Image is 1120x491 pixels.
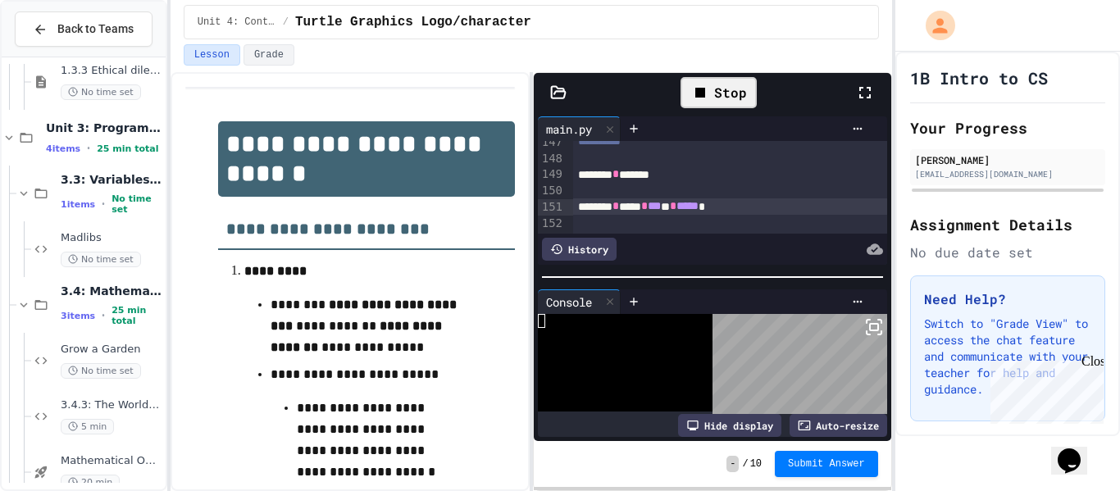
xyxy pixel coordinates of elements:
[61,284,162,298] span: 3.4: Mathematical Operators
[538,293,600,311] div: Console
[910,213,1105,236] h2: Assignment Details
[538,183,565,199] div: 150
[61,363,141,379] span: No time set
[678,414,781,437] div: Hide display
[46,143,80,154] span: 4 items
[984,354,1104,424] iframe: chat widget
[102,309,105,322] span: •
[915,168,1100,180] div: [EMAIL_ADDRESS][DOMAIN_NAME]
[910,243,1105,262] div: No due date set
[538,116,621,141] div: main.py
[46,120,162,135] span: Unit 3: Programming Fundamentals
[57,20,134,38] span: Back to Teams
[198,16,276,29] span: Unit 4: Control Structures
[7,7,113,104] div: Chat with us now!Close
[726,456,739,472] span: -
[61,454,162,468] span: Mathematical Operators - Quiz
[61,475,120,490] span: 20 min
[112,193,162,215] span: No time set
[788,457,865,471] span: Submit Answer
[184,44,240,66] button: Lesson
[112,305,162,326] span: 25 min total
[61,311,95,321] span: 3 items
[538,134,565,151] div: 147
[61,252,141,267] span: No time set
[97,143,158,154] span: 25 min total
[61,419,114,434] span: 5 min
[924,316,1091,398] p: Switch to "Grade View" to access the chat feature and communicate with your teacher for help and ...
[538,120,600,138] div: main.py
[538,216,565,232] div: 152
[1051,425,1104,475] iframe: chat widget
[61,199,95,210] span: 1 items
[61,172,162,187] span: 3.3: Variables and Data Types
[915,152,1100,167] div: [PERSON_NAME]
[538,151,565,167] div: 148
[910,66,1048,89] h1: 1B Intro to CS
[910,116,1105,139] h2: Your Progress
[538,199,565,216] div: 151
[244,44,294,66] button: Grade
[15,11,153,47] button: Back to Teams
[538,289,621,314] div: Console
[742,457,748,471] span: /
[61,64,162,78] span: 1.3.3 Ethical dilemma reflections
[538,232,565,248] div: 153
[908,7,959,44] div: My Account
[775,451,878,477] button: Submit Answer
[102,198,105,211] span: •
[538,166,565,183] div: 149
[283,16,289,29] span: /
[681,77,757,108] div: Stop
[790,414,887,437] div: Auto-resize
[924,289,1091,309] h3: Need Help?
[61,84,141,100] span: No time set
[87,142,90,155] span: •
[61,231,162,245] span: Madlibs
[542,238,617,261] div: History
[295,12,531,32] span: Turtle Graphics Logo/character
[61,343,162,357] span: Grow a Garden
[61,398,162,412] span: 3.4.3: The World's Worst Farmers Market
[750,457,762,471] span: 10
